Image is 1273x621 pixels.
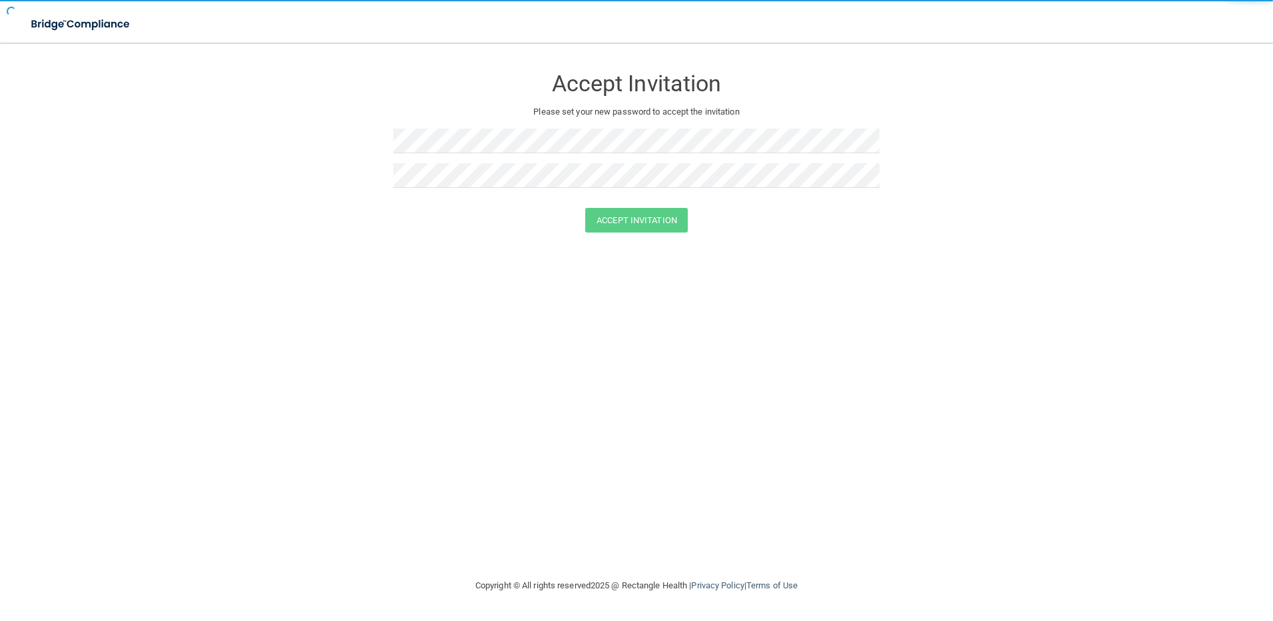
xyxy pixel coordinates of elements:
a: Privacy Policy [691,580,744,590]
p: Please set your new password to accept the invitation [403,104,870,120]
div: Copyright © All rights reserved 2025 @ Rectangle Health | | [393,564,880,607]
h3: Accept Invitation [393,71,880,96]
a: Terms of Use [746,580,798,590]
button: Accept Invitation [585,208,688,233]
img: bridge_compliance_login_screen.278c3ca4.svg [20,11,142,38]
